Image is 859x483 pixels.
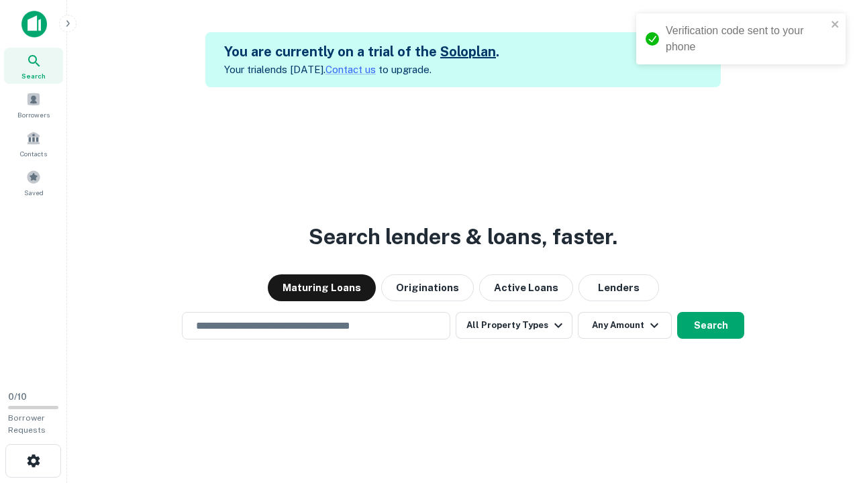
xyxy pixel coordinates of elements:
[20,148,47,159] span: Contacts
[381,274,474,301] button: Originations
[309,221,617,253] h3: Search lenders & loans, faster.
[456,312,572,339] button: All Property Types
[677,312,744,339] button: Search
[4,87,63,123] a: Borrowers
[578,312,672,339] button: Any Amount
[224,62,499,78] p: Your trial ends [DATE]. to upgrade.
[578,274,659,301] button: Lenders
[24,187,44,198] span: Saved
[479,274,573,301] button: Active Loans
[4,125,63,162] a: Contacts
[831,19,840,32] button: close
[4,164,63,201] a: Saved
[325,64,376,75] a: Contact us
[17,109,50,120] span: Borrowers
[8,413,46,435] span: Borrower Requests
[21,11,47,38] img: capitalize-icon.png
[4,48,63,84] a: Search
[8,392,27,402] span: 0 / 10
[440,44,496,60] a: Soloplan
[268,274,376,301] button: Maturing Loans
[224,42,499,62] h5: You are currently on a trial of the .
[792,376,859,440] iframe: Chat Widget
[21,70,46,81] span: Search
[666,23,827,55] div: Verification code sent to your phone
